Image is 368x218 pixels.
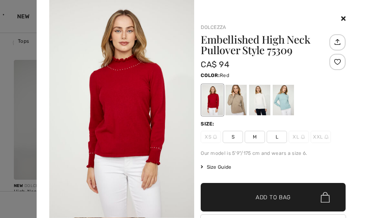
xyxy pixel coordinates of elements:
img: ring-m.svg [301,135,305,139]
span: Help [18,6,35,13]
span: S [223,131,243,143]
img: ring-m.svg [324,135,329,139]
img: Bag.svg [321,192,330,203]
div: Red [202,85,223,115]
span: XS [201,131,221,143]
span: Color: [201,73,220,78]
span: Red [220,73,229,78]
div: Our model is 5'9"/175 cm and wears a size 6. [201,150,346,157]
div: Off-white [249,85,270,115]
span: L [267,131,287,143]
div: Seafoam [273,85,294,115]
div: Oatmeal [226,85,247,115]
img: Share [331,35,344,49]
span: M [245,131,265,143]
span: Size Guide [201,163,231,171]
span: XXL [311,131,331,143]
a: Dolcezza [201,24,226,30]
img: ring-m.svg [213,135,217,139]
h1: Embellished High Neck Pullover Style 75309 [201,34,333,55]
div: Size: [201,120,216,128]
span: XL [289,131,309,143]
span: Add to Bag [256,193,291,202]
span: CA$ 94 [201,59,229,69]
button: Add to Bag [201,183,346,211]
